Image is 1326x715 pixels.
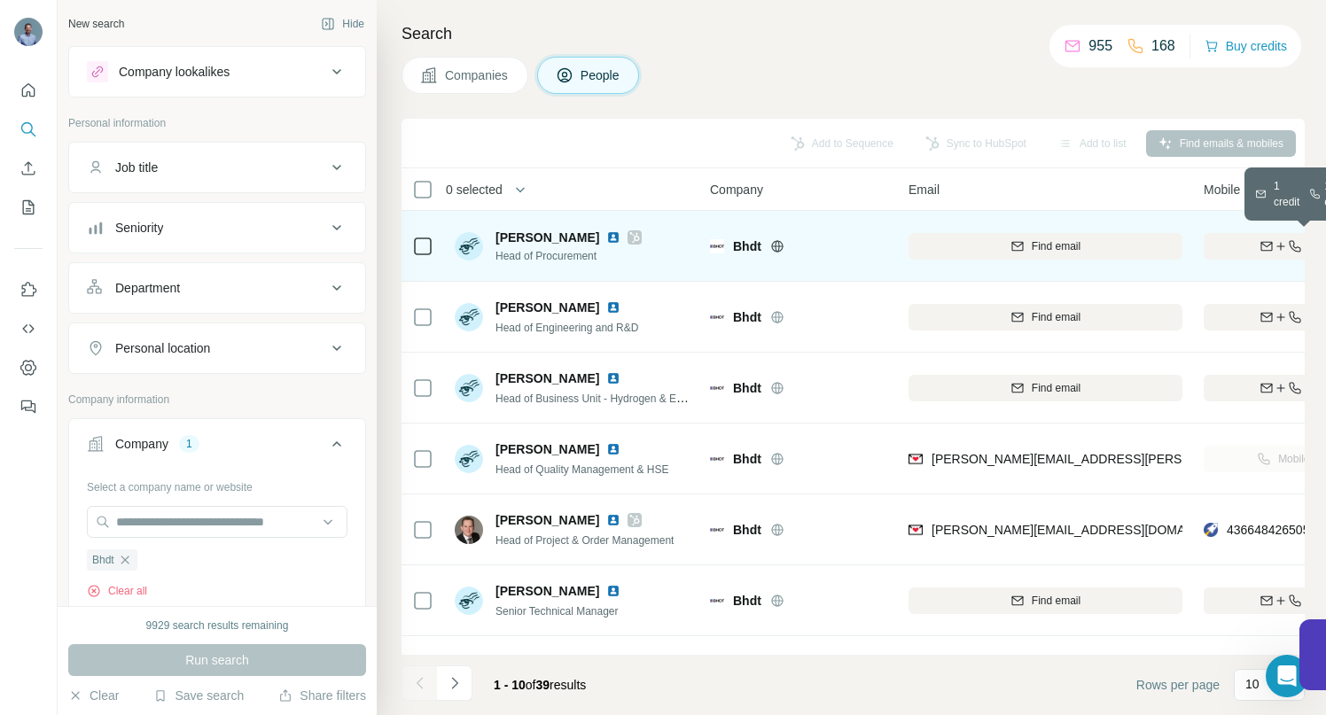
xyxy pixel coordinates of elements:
span: Mobile [1204,181,1240,198]
img: LinkedIn logo [606,300,620,315]
span: [PERSON_NAME] [495,299,599,316]
span: Bhdt [733,521,761,539]
img: Logo of Bhdt [710,381,724,395]
span: [PERSON_NAME] [495,229,599,246]
p: Personal information [68,115,366,131]
img: Avatar [14,18,43,46]
span: Head of Project & Order Management [495,534,674,547]
button: Share filters [278,687,366,704]
span: Bhdt [733,450,761,468]
button: Seniority [69,206,365,249]
div: 9929 search results remaining [146,618,289,633]
span: [PERSON_NAME] [495,511,599,529]
button: Clear all [87,583,147,599]
img: LinkedIn logo [606,230,620,245]
span: Find email [1032,593,1080,609]
span: Bhdt [733,379,761,397]
div: Department [115,279,180,297]
img: LinkedIn logo [606,371,620,385]
span: Head of Procurement [495,248,642,264]
span: Find email [1032,238,1080,254]
img: Avatar [455,374,483,402]
span: 436648426505 [1227,523,1309,537]
span: of [526,678,536,692]
button: Buy credits [1205,34,1287,58]
span: Head of Quality Management & HSE [495,463,668,476]
p: Company information [68,392,366,408]
button: Navigate to next page [437,665,472,701]
span: Head of Business Unit - Hydrogen & Energy [495,391,703,405]
span: Bhdt [733,308,761,326]
span: Company [710,181,763,198]
button: Find email [909,375,1182,401]
img: LinkedIn logo [606,442,620,456]
span: 39 [536,678,550,692]
img: Logo of Bhdt [710,452,724,466]
div: New search [68,16,124,32]
span: Bhdt [92,552,114,568]
span: [PERSON_NAME] [495,369,599,387]
span: 1 - 10 [494,678,526,692]
button: Personal location [69,327,365,369]
button: Company lookalikes [69,51,365,93]
button: My lists [14,191,43,223]
span: [PERSON_NAME][EMAIL_ADDRESS][DOMAIN_NAME] [932,523,1244,537]
p: 168 [1151,35,1175,57]
span: results [494,678,586,692]
button: Find email [909,233,1182,260]
h4: Search [402,21,1305,46]
span: Find email [1032,380,1080,396]
span: 0 selected [446,181,503,198]
img: Logo of Bhdt [710,523,724,537]
p: 10 [1245,675,1260,693]
div: Company lookalikes [119,63,230,81]
button: Find email [909,587,1182,614]
button: Company1 [69,423,365,472]
span: People [581,66,621,84]
button: Hide [308,11,377,37]
button: Use Surfe API [14,313,43,345]
img: provider findymail logo [909,521,923,539]
div: 1 [179,436,199,452]
span: [PERSON_NAME] [495,654,599,672]
p: 955 [1088,35,1112,57]
button: Job title [69,146,365,189]
span: Rows per page [1136,676,1220,694]
img: Logo of Bhdt [710,594,724,608]
span: [PERSON_NAME] [495,582,599,600]
span: Head of Engineering and R&D [495,322,638,334]
span: Email [909,181,940,198]
button: Feedback [14,391,43,423]
img: LinkedIn logo [606,584,620,598]
img: Avatar [455,587,483,615]
div: Personal location [115,339,210,357]
div: Seniority [115,219,163,237]
iframe: Intercom live chat [1266,655,1308,697]
button: Enrich CSV [14,152,43,184]
img: LinkedIn logo [606,513,620,527]
img: Logo of Bhdt [710,310,724,324]
button: Save search [153,687,244,704]
img: provider rocketreach logo [1204,521,1218,539]
div: Job title [115,159,158,176]
span: [PERSON_NAME] [495,440,599,458]
div: Company [115,435,168,453]
span: Senior Technical Manager [495,605,619,618]
button: Quick start [14,74,43,106]
img: Logo of Bhdt [710,239,724,253]
button: Use Surfe on LinkedIn [14,274,43,306]
button: Find email [909,304,1182,330]
img: Avatar [455,516,483,544]
span: Bhdt [733,237,761,255]
div: Select a company name or website [87,472,347,495]
img: Avatar [455,303,483,331]
button: Dashboard [14,352,43,384]
span: Bhdt [733,592,761,610]
button: Department [69,267,365,309]
button: Clear [68,687,119,704]
button: Search [14,113,43,145]
span: Find email [1032,309,1080,325]
img: Avatar [455,445,483,473]
img: provider findymail logo [909,450,923,468]
img: Avatar [455,232,483,260]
